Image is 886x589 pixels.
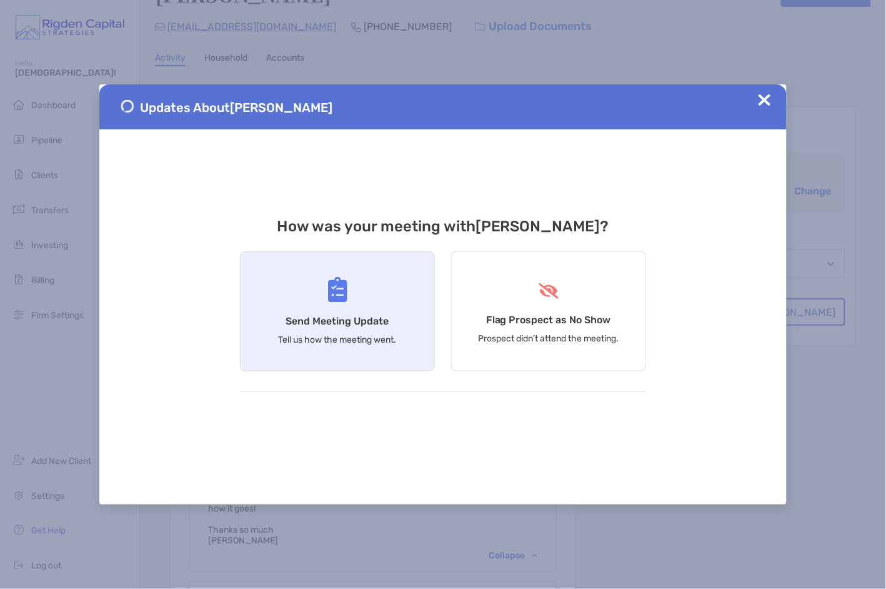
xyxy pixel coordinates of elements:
p: Tell us how the meeting went. [279,335,397,345]
p: Prospect didn’t attend the meeting. [479,333,619,344]
h4: Flag Prospect as No Show [486,314,611,326]
img: Send Meeting Update 1 [121,100,134,113]
h4: Send Meeting Update [286,315,389,327]
span: Updates About [PERSON_NAME] [140,100,332,115]
h3: How was your meeting with [PERSON_NAME] ? [240,218,646,235]
img: Close Updates Zoe [759,94,771,106]
img: Flag Prospect as No Show [537,283,560,299]
img: Send Meeting Update [328,277,347,303]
